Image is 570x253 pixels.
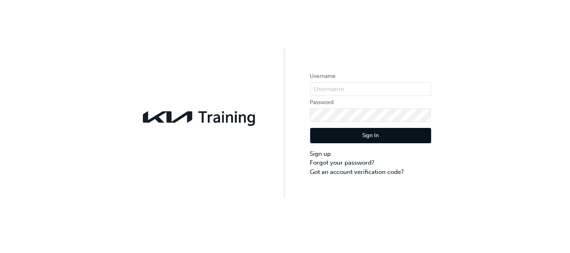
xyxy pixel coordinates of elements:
label: Password [310,98,431,107]
input: Username [310,82,431,96]
label: Username [310,71,431,81]
a: Forgot your password? [310,158,431,167]
button: Sign In [310,128,431,143]
a: Sign up [310,149,431,159]
img: kia-training [139,106,260,128]
a: Got an account verification code? [310,167,431,177]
